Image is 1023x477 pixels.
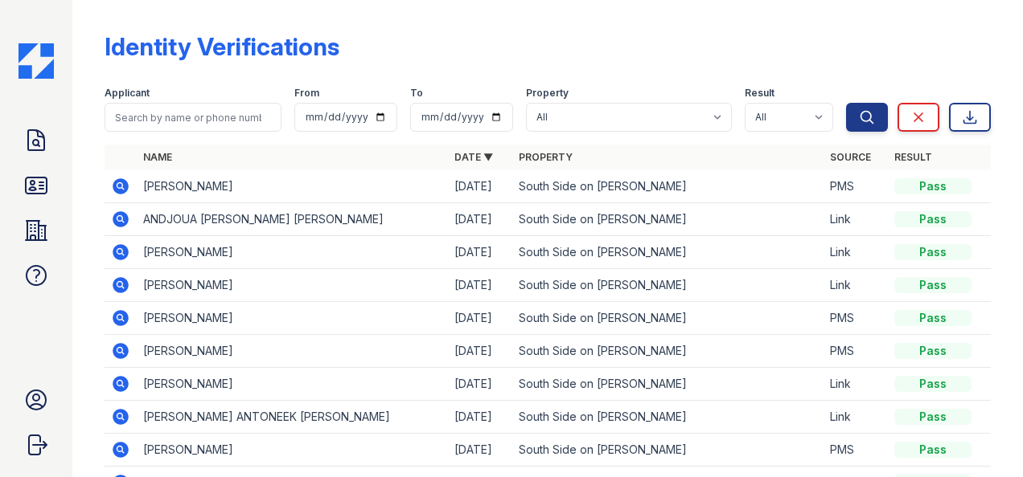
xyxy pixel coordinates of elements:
[512,434,824,467] td: South Side on [PERSON_NAME]
[512,203,824,236] td: South Side on [PERSON_NAME]
[143,151,172,163] a: Name
[137,368,448,401] td: [PERSON_NAME]
[894,244,972,260] div: Pass
[448,236,512,269] td: [DATE]
[294,87,319,100] label: From
[512,170,824,203] td: South Side on [PERSON_NAME]
[894,178,972,194] div: Pass
[894,310,972,326] div: Pass
[894,211,972,227] div: Pass
[448,203,512,236] td: [DATE]
[512,269,824,302] td: South Side on [PERSON_NAME]
[894,151,932,163] a: Result
[830,151,871,163] a: Source
[824,269,888,302] td: Link
[894,409,972,425] div: Pass
[512,368,824,401] td: South Side on [PERSON_NAME]
[18,43,54,79] img: CE_Icon_Blue-c292c112584629df590d857e76928e9f676e5b41ef8f769ba2f05ee15b207248.png
[448,302,512,335] td: [DATE]
[745,87,774,100] label: Result
[448,335,512,368] td: [DATE]
[448,269,512,302] td: [DATE]
[105,87,150,100] label: Applicant
[137,302,448,335] td: [PERSON_NAME]
[448,401,512,434] td: [DATE]
[824,368,888,401] td: Link
[448,434,512,467] td: [DATE]
[137,170,448,203] td: [PERSON_NAME]
[512,302,824,335] td: South Side on [PERSON_NAME]
[824,335,888,368] td: PMS
[824,434,888,467] td: PMS
[512,236,824,269] td: South Side on [PERSON_NAME]
[519,151,573,163] a: Property
[894,442,972,458] div: Pass
[137,434,448,467] td: [PERSON_NAME]
[454,151,493,163] a: Date ▼
[824,302,888,335] td: PMS
[824,236,888,269] td: Link
[512,401,824,434] td: South Side on [PERSON_NAME]
[137,203,448,236] td: ANDJOUA [PERSON_NAME] [PERSON_NAME]
[894,277,972,293] div: Pass
[137,269,448,302] td: [PERSON_NAME]
[448,170,512,203] td: [DATE]
[137,401,448,434] td: [PERSON_NAME] ANTONEEK [PERSON_NAME]
[894,376,972,392] div: Pass
[894,343,972,359] div: Pass
[105,32,339,61] div: Identity Verifications
[448,368,512,401] td: [DATE]
[137,335,448,368] td: [PERSON_NAME]
[824,170,888,203] td: PMS
[410,87,423,100] label: To
[526,87,569,100] label: Property
[512,335,824,368] td: South Side on [PERSON_NAME]
[824,401,888,434] td: Link
[137,236,448,269] td: [PERSON_NAME]
[824,203,888,236] td: Link
[105,103,281,132] input: Search by name or phone number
